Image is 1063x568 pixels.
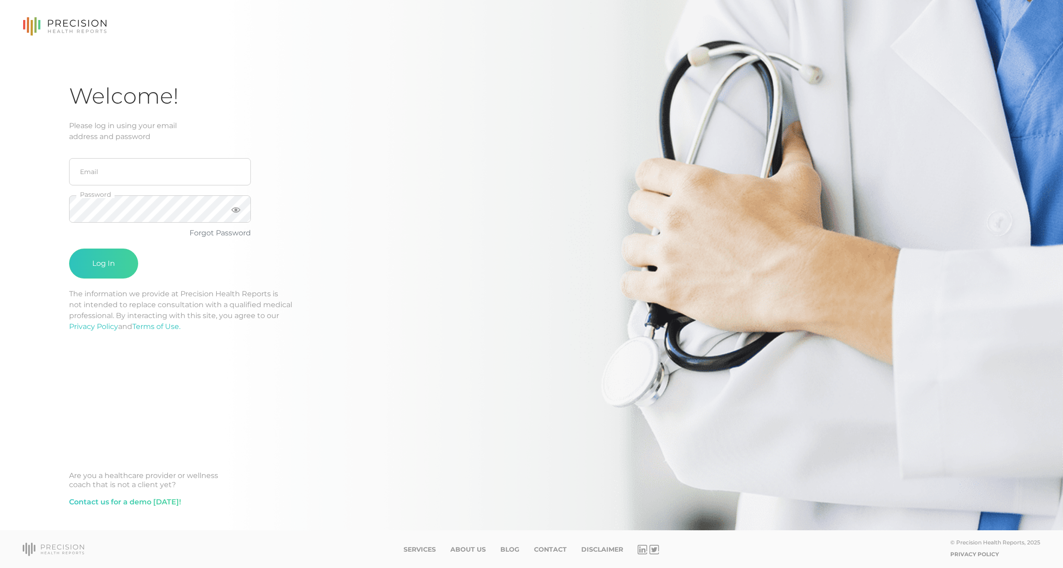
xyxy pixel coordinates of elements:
a: Disclaimer [581,546,623,553]
button: Log In [69,249,138,279]
a: Privacy Policy [69,322,118,331]
a: Forgot Password [190,229,251,237]
h1: Welcome! [69,83,994,110]
a: Contact [534,546,567,553]
a: Contact us for a demo [DATE]! [69,497,181,508]
p: The information we provide at Precision Health Reports is not intended to replace consultation wi... [69,289,994,332]
a: Services [404,546,436,553]
div: Please log in using your email address and password [69,120,994,142]
a: Privacy Policy [950,551,999,558]
a: Blog [500,546,519,553]
a: About Us [450,546,486,553]
input: Email [69,158,251,185]
div: © Precision Health Reports, 2025 [950,539,1040,546]
a: Terms of Use. [132,322,180,331]
div: Are you a healthcare provider or wellness coach that is not a client yet? [69,471,994,489]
